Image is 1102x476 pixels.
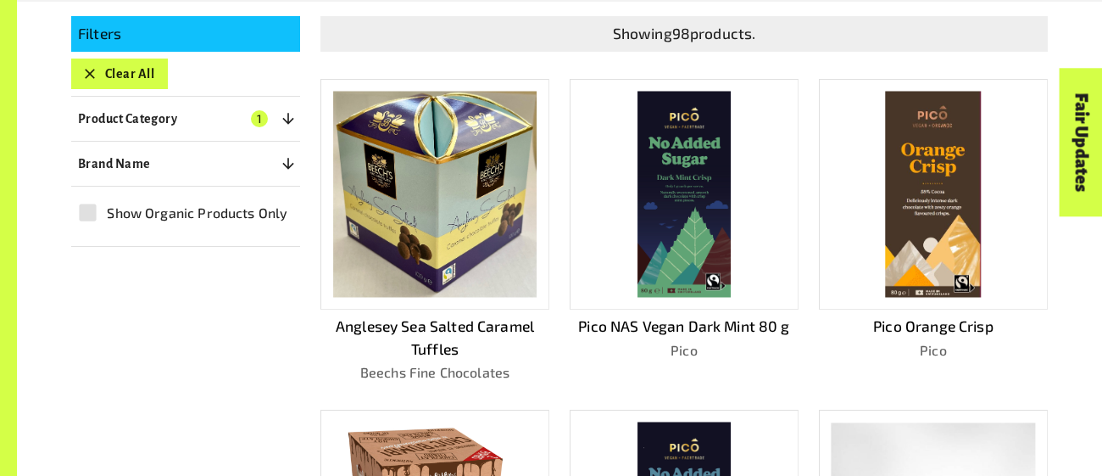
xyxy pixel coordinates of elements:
[570,79,799,383] a: Pico NAS Vegan Dark Mint 80 gPico
[71,148,300,179] button: Brand Name
[819,340,1048,361] p: Pico
[570,340,799,361] p: Pico
[320,79,549,383] a: Anglesey Sea Salted Caramel TufflesBeechs Fine Chocolates
[251,110,268,127] span: 1
[819,79,1048,383] a: Pico Orange CrispPico
[819,316,1048,338] p: Pico Orange Crisp
[320,316,549,361] p: Anglesey Sea Salted Caramel Tuffles
[320,362,549,383] p: Beechs Fine Chocolates
[78,23,293,45] p: Filters
[107,203,287,223] span: Show Organic Products Only
[78,154,151,174] p: Brand Name
[78,109,177,129] p: Product Category
[71,104,300,134] button: Product Category
[71,59,168,89] button: Clear All
[327,23,1041,45] p: Showing 98 products.
[570,316,799,338] p: Pico NAS Vegan Dark Mint 80 g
